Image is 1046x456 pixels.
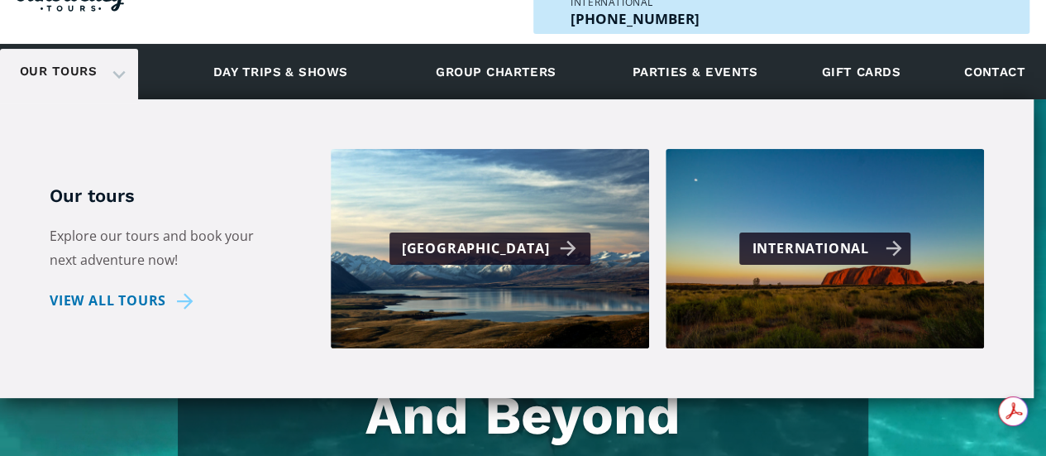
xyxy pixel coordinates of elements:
h5: Our tours [50,185,281,209]
div: International [752,237,901,261]
p: Explore our tours and book your next adventure now! [50,224,281,272]
a: Gift cards [813,49,909,94]
a: Our tours [7,52,109,91]
div: [GEOGRAPHIC_DATA] [402,237,583,261]
a: Call us outside of NZ on +6463447465 [571,12,700,26]
p: [PHONE_NUMBER] [571,12,700,26]
a: View all tours [50,289,199,313]
a: Parties & events [623,49,766,94]
a: Day trips & shows [193,49,369,94]
a: International [666,149,984,348]
a: Contact [956,49,1034,94]
a: [GEOGRAPHIC_DATA] [331,149,649,348]
a: Group charters [415,49,576,94]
